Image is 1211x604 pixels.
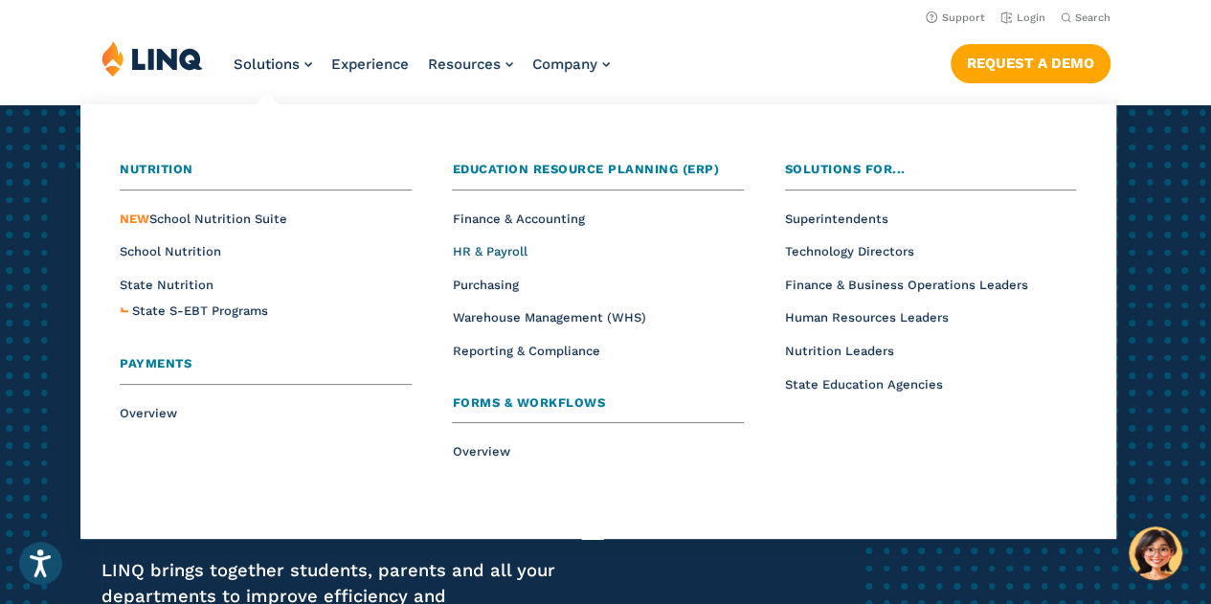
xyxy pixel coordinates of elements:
nav: Button Navigation [951,40,1110,82]
a: Finance & Accounting [452,212,584,226]
span: School Nutrition Suite [120,212,287,226]
a: Resources [428,56,513,73]
a: Human Resources Leaders [785,310,949,324]
a: Experience [331,56,409,73]
span: Solutions for... [785,162,906,176]
a: Solutions [234,56,312,73]
a: Reporting & Compliance [452,344,599,358]
a: Request a Demo [951,44,1110,82]
a: Support [926,11,985,24]
a: State S-EBT Programs [132,302,268,322]
a: State Education Agencies [785,377,943,391]
nav: Primary Navigation [234,40,610,103]
span: Nutrition [120,162,193,176]
a: Technology Directors [785,244,914,258]
a: Finance & Business Operations Leaders [785,278,1028,292]
button: Hello, have a question? Let’s chat. [1129,526,1182,580]
button: Open Search Bar [1061,11,1110,25]
a: School Nutrition [120,244,221,258]
span: Company [532,56,597,73]
a: Overview [120,406,177,420]
a: Superintendents [785,212,888,226]
a: NEWSchool Nutrition Suite [120,212,287,226]
a: Nutrition [120,160,412,190]
span: Education Resource Planning (ERP) [452,162,719,176]
span: Search [1075,11,1110,24]
span: Forms & Workflows [452,395,605,410]
a: Warehouse Management (WHS) [452,310,645,324]
img: LINQ | K‑12 Software [101,40,203,77]
a: Overview [452,444,509,459]
span: Solutions [234,56,300,73]
a: Education Resource Planning (ERP) [452,160,744,190]
span: Resources [428,56,501,73]
a: Payments [120,354,412,385]
a: Nutrition Leaders [785,344,894,358]
a: Company [532,56,610,73]
a: Purchasing [452,278,518,292]
a: Solutions for... [785,160,1077,190]
span: Payments [120,356,191,370]
a: Login [1000,11,1045,24]
a: Forms & Workflows [452,393,744,424]
a: State Nutrition [120,278,213,292]
span: State S-EBT Programs [132,303,268,318]
span: NEW [120,212,149,226]
a: HR & Payroll [452,244,527,258]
